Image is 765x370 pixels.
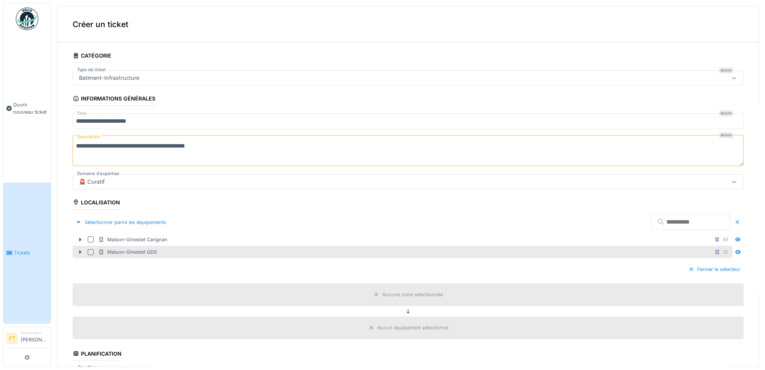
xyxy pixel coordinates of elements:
[6,333,18,344] li: FT
[3,183,51,324] a: Tickets
[76,171,121,177] label: Domaine d'expertise
[6,330,48,348] a: FT Demandeur[PERSON_NAME]
[3,34,51,183] a: Ouvrir nouveau ticket
[685,264,744,274] div: Fermer le sélecteur
[16,8,38,30] img: Badge_color-CXgf-gQk.svg
[76,178,108,186] div: 🚨 Curatif
[21,330,48,346] li: [PERSON_NAME]
[719,67,733,73] div: Requis
[723,236,728,243] div: 81
[377,324,448,331] div: Aucun équipement sélectionné
[76,67,107,73] label: Type de ticket
[58,6,759,43] div: Créer un ticket
[14,249,48,256] span: Tickets
[73,348,122,361] div: Planification
[382,291,443,298] div: Aucune zone sélectionnée
[98,248,157,256] div: Maison-Ginestet QDS
[73,217,169,227] div: Sélectionner parmi les équipements
[98,236,167,243] div: Maison-Ginestet Carignan
[723,248,728,256] div: 12
[76,132,102,142] label: Description
[73,50,111,63] div: Catégorie
[76,110,88,117] label: Titre
[719,132,733,138] div: Requis
[719,110,733,116] div: Requis
[13,101,48,116] span: Ouvrir nouveau ticket
[21,330,48,336] div: Demandeur
[73,197,120,210] div: Localisation
[76,74,142,82] div: Batiment-Infrastructure
[73,93,155,106] div: Informations générales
